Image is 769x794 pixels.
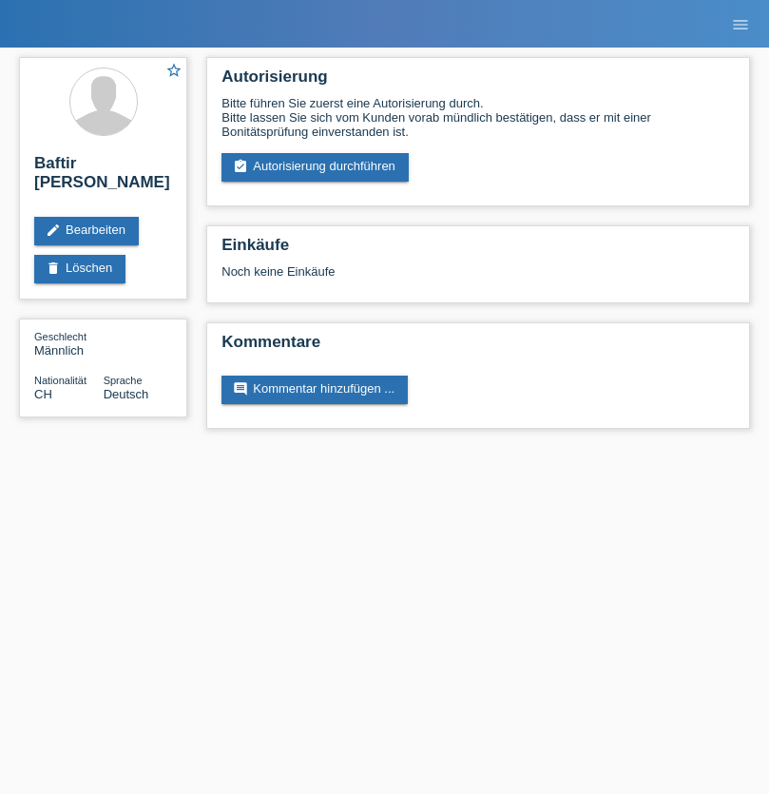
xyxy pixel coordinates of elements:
[34,154,172,202] h2: Baftir [PERSON_NAME]
[233,381,248,397] i: comment
[221,264,735,293] div: Noch keine Einkäufe
[221,333,735,361] h2: Kommentare
[34,387,52,401] span: Schweiz
[34,255,125,283] a: deleteLöschen
[221,236,735,264] h2: Einkäufe
[221,376,408,404] a: commentKommentar hinzufügen ...
[104,375,143,386] span: Sprache
[221,96,735,139] div: Bitte führen Sie zuerst eine Autorisierung durch. Bitte lassen Sie sich vom Kunden vorab mündlich...
[165,62,183,82] a: star_border
[34,329,104,358] div: Männlich
[165,62,183,79] i: star_border
[721,18,759,29] a: menu
[34,375,87,386] span: Nationalität
[34,331,87,342] span: Geschlecht
[233,159,248,174] i: assignment_turned_in
[221,153,409,182] a: assignment_turned_inAutorisierung durchführen
[221,68,735,96] h2: Autorisierung
[46,261,61,276] i: delete
[34,217,139,245] a: editBearbeiten
[731,15,750,34] i: menu
[104,387,149,401] span: Deutsch
[46,223,61,238] i: edit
